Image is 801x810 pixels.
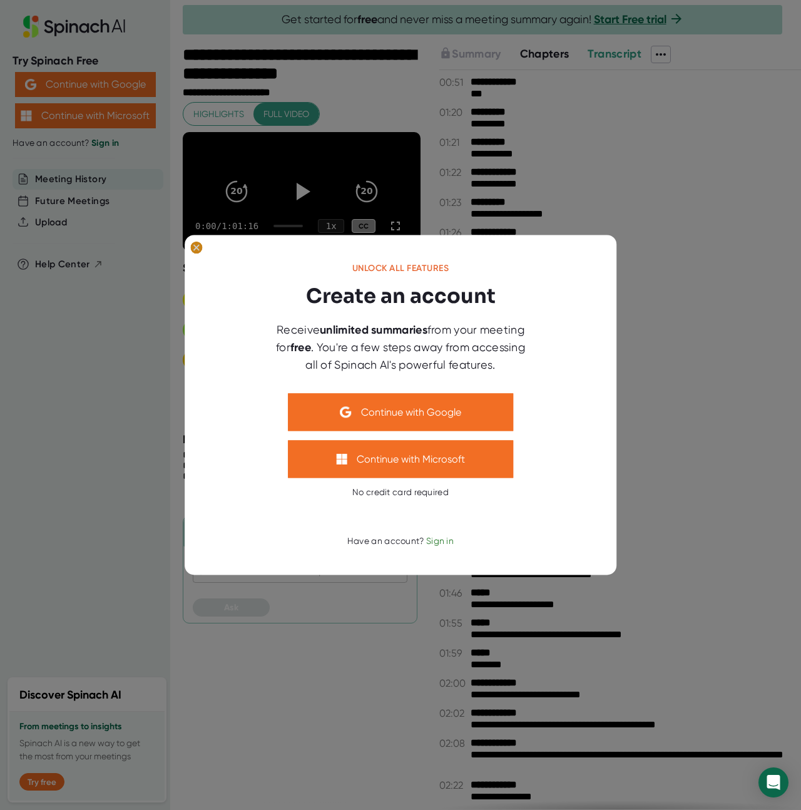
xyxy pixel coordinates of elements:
[347,536,454,547] div: Have an account?
[290,341,311,355] b: free
[426,536,454,546] span: Sign in
[340,407,352,418] img: Aehbyd4JwY73AAAAAElFTkSuQmCC
[320,324,427,337] b: unlimited summaries
[352,488,449,499] div: No credit card required
[306,282,496,312] h3: Create an account
[269,322,532,374] div: Receive from your meeting for . You're a few steps away from accessing all of Spinach AI's powerf...
[352,263,449,274] div: Unlock all features
[288,394,513,431] button: Continue with Google
[288,441,513,478] button: Continue with Microsoft
[758,767,788,797] div: Open Intercom Messenger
